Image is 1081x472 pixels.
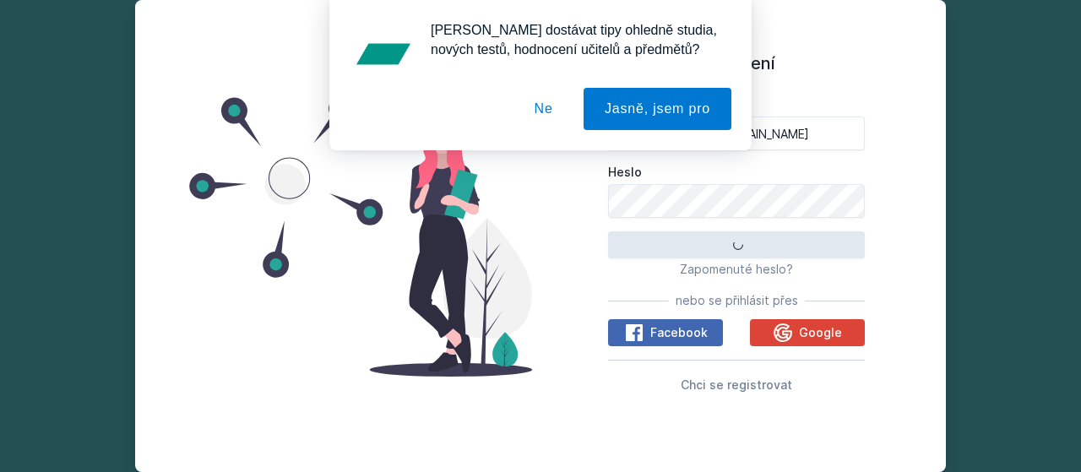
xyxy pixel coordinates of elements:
[676,292,798,309] span: nebo se přihlásit přes
[350,20,417,88] img: notification icon
[513,88,574,130] button: Ne
[417,20,731,59] div: [PERSON_NAME] dostávat tipy ohledně studia, nových testů, hodnocení učitelů a předmětů?
[799,324,842,341] span: Google
[584,88,731,130] button: Jasně, jsem pro
[680,262,793,276] span: Zapomenuté heslo?
[608,319,723,346] button: Facebook
[681,377,792,392] span: Chci se registrovat
[681,374,792,394] button: Chci se registrovat
[608,164,865,181] label: Heslo
[750,319,865,346] button: Google
[650,324,708,341] span: Facebook
[608,231,865,258] button: Přihlásit se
